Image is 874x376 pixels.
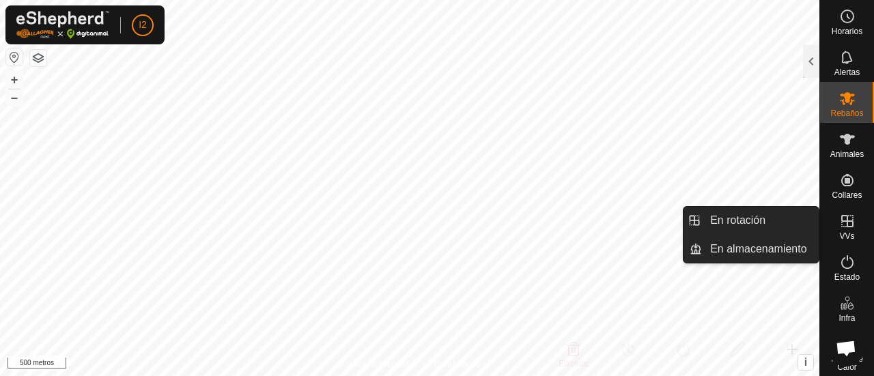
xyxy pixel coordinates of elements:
[834,68,860,77] font: Alertas
[6,89,23,106] button: –
[434,358,480,371] a: Contáctenos
[683,235,819,263] li: En almacenamiento
[838,313,855,323] font: Infra
[830,109,863,118] font: Rebaños
[6,49,23,66] button: Restablecer Mapa
[839,231,854,241] font: VVs
[834,272,860,282] font: Estado
[710,243,806,255] font: En almacenamiento
[11,90,18,104] font: –
[710,214,765,226] font: En rotación
[702,207,819,234] a: En rotación
[804,356,807,368] font: i
[11,72,18,87] font: +
[830,149,864,159] font: Animales
[16,11,109,39] img: Logotipo de Gallagher
[339,358,418,371] a: Política de Privacidad
[832,27,862,36] font: Horarios
[683,207,819,234] li: En rotación
[6,72,23,88] button: +
[831,354,863,372] font: Mapa de Calor
[139,19,147,30] font: I2
[832,190,862,200] font: Collares
[30,50,46,66] button: Capas del Mapa
[434,360,480,369] font: Contáctenos
[702,235,819,263] a: En almacenamiento
[798,355,813,370] button: i
[828,330,864,366] div: Chat abierto
[339,360,418,369] font: Política de Privacidad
